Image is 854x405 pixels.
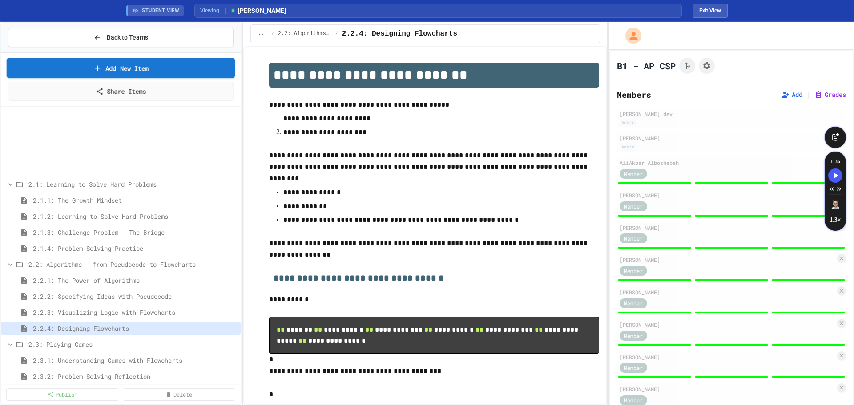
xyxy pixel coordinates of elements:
span: 2.1.1: The Growth Mindset [33,196,237,205]
span: Member [624,396,643,404]
span: [PERSON_NAME] [230,6,286,16]
div: [PERSON_NAME] [620,224,835,232]
h2: Members [617,88,651,101]
span: 2.3: Playing Games [28,340,237,349]
div: [PERSON_NAME] dev [620,110,843,118]
div: [PERSON_NAME] [620,134,843,142]
div: Admin [620,119,636,126]
a: Delete [123,388,236,401]
h1: B1 - AP CSP [617,60,676,72]
span: / [335,30,338,37]
div: [PERSON_NAME] [620,191,835,199]
span: Member [624,299,643,307]
span: Member [624,170,643,178]
span: 2.1.2: Learning to Solve Hard Problems [33,212,237,221]
span: 2.2.1: The Power of Algorithms [33,276,237,285]
span: Member [624,332,643,340]
span: 2.3.1: Understanding Games with Flowcharts [33,356,237,365]
span: | [806,89,810,100]
a: Add New Item [7,58,235,78]
span: Viewing [200,7,226,15]
span: 2.2.3: Visualizing Logic with Flowcharts [33,308,237,317]
button: Exit student view [693,4,728,18]
span: 2.2.4: Designing Flowcharts [342,28,457,39]
span: 2.1.3: Challenge Problem - The Bridge [33,228,237,237]
span: 2.3.2: Problem Solving Reflection [33,372,237,381]
span: ... [258,30,268,37]
span: STUDENT VIEW [142,7,179,15]
div: Admin [620,143,636,151]
span: Member [624,267,643,275]
span: 2.2.2: Specifying Ideas with Pseudocode [33,292,237,301]
span: 2.1: Learning to Solve Hard Problems [28,180,237,189]
div: My Account [616,25,644,46]
div: [PERSON_NAME] [620,385,835,393]
div: [PERSON_NAME] [620,321,835,329]
button: Back to Teams [8,28,234,47]
span: 2.2: Algorithms - from Pseudocode to Flowcharts [28,260,237,269]
button: Click to see fork details [679,58,695,74]
div: [PERSON_NAME] [620,288,835,296]
div: AliAkbar Alboshebah [620,159,835,167]
div: [PERSON_NAME] [620,353,835,361]
span: Member [624,202,643,210]
button: Grades [814,90,846,99]
span: 2.1.4: Problem Solving Practice [33,244,237,253]
span: Member [624,364,643,372]
a: Share Items [8,82,234,101]
span: 2.2: Algorithms - from Pseudocode to Flowcharts [278,30,332,37]
div: [PERSON_NAME] [620,256,835,264]
span: Member [624,234,643,242]
span: 2.2.4: Designing Flowcharts [33,324,237,333]
a: Publish [6,388,119,401]
button: Add [781,90,802,99]
span: Back to Teams [107,33,148,42]
button: Assignment Settings [699,58,715,74]
span: / [271,30,274,37]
